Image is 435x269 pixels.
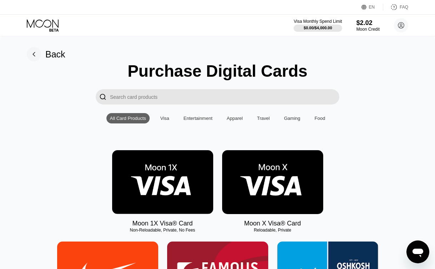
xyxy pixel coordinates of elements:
div: Visa Monthly Spend Limit$0.00/$4,000.00 [294,19,342,32]
input: Search card products [110,89,339,105]
div: $2.02 [356,19,380,27]
div: $0.00 / $4,000.00 [304,26,332,30]
div: Travel [254,113,274,123]
div: Entertainment [180,113,216,123]
div: Visa Monthly Spend Limit [294,19,342,24]
div: Gaming [284,116,300,121]
div: All Card Products [110,116,146,121]
iframe: Button to launch messaging window [406,240,429,263]
div: EN [361,4,383,11]
div: Apparel [223,113,246,123]
div:  [96,89,110,105]
div: FAQ [383,4,408,11]
div: Moon Credit [356,27,380,32]
div: Travel [257,116,270,121]
div: FAQ [400,5,408,10]
div: EN [369,5,375,10]
div: Purchase Digital Cards [127,61,307,81]
div: Visa [157,113,173,123]
div: Gaming [280,113,304,123]
div: Food [311,113,329,123]
div: Visa [160,116,169,121]
div: Entertainment [184,116,212,121]
div: All Card Products [106,113,150,123]
div: $2.02Moon Credit [356,19,380,32]
div: Food [315,116,325,121]
div: Moon X Visa® Card [244,220,301,227]
div:  [99,93,106,101]
div: Reloadable, Private [222,228,323,233]
div: Apparel [227,116,243,121]
div: Moon 1X Visa® Card [132,220,192,227]
div: Back [45,49,65,60]
div: Back [27,47,65,61]
div: Non-Reloadable, Private, No Fees [112,228,213,233]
